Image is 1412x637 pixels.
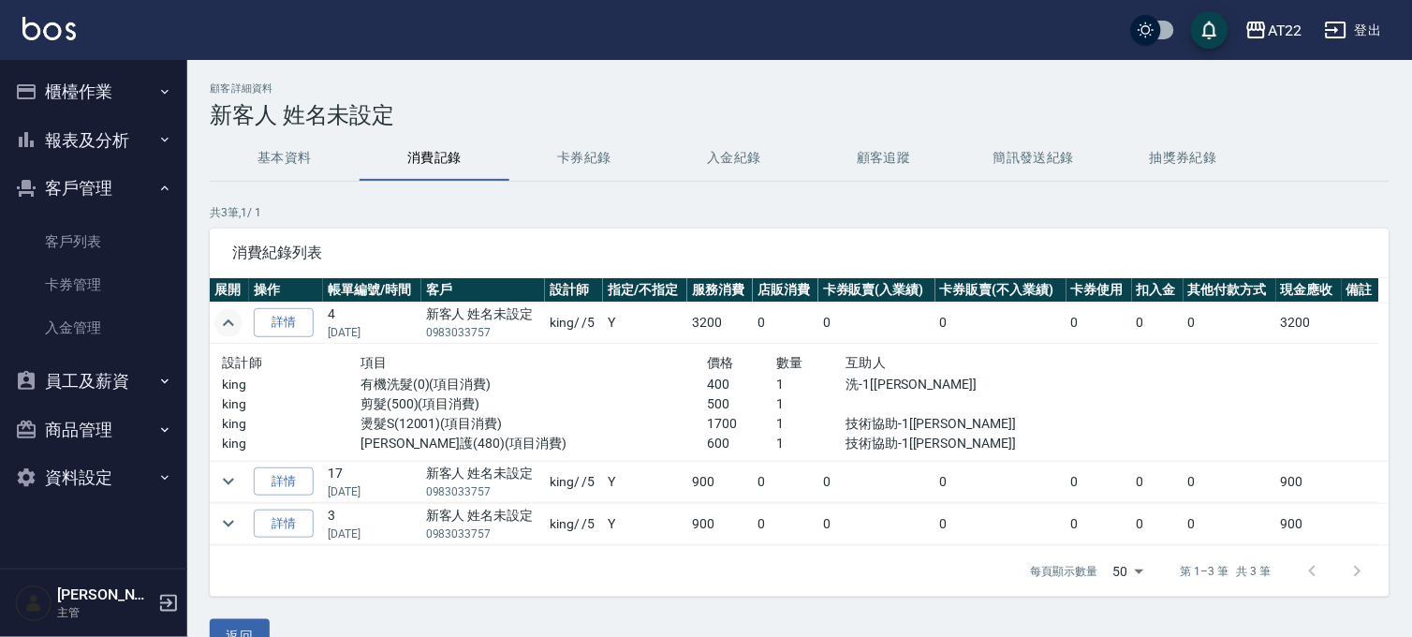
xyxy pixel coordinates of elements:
[776,414,846,434] p: 1
[545,503,603,544] td: king / /5
[545,278,603,303] th: 設計師
[1342,278,1379,303] th: 備註
[687,461,753,502] td: 900
[1184,278,1277,303] th: 其他付款方式
[603,303,687,344] td: Y
[421,278,545,303] th: 客戶
[323,303,421,344] td: 4
[1132,278,1184,303] th: 扣入金
[818,503,935,544] td: 0
[818,303,935,344] td: 0
[603,461,687,502] td: Y
[360,414,707,434] p: 燙髮S(12001)(項目消費)
[360,434,707,453] p: [PERSON_NAME]護(480)(項目消費)
[1132,503,1184,544] td: 0
[1276,278,1342,303] th: 現金應收
[707,355,734,370] span: 價格
[426,324,540,341] p: 0983033757
[57,604,153,621] p: 主管
[232,244,1367,262] span: 消費紀錄列表
[603,278,687,303] th: 指定/不指定
[210,204,1390,221] p: 共 3 筆, 1 / 1
[1238,11,1310,50] button: AT22
[753,278,818,303] th: 店販消費
[222,394,360,414] p: king
[328,324,417,341] p: [DATE]
[687,503,753,544] td: 900
[57,585,153,604] h5: [PERSON_NAME]
[1191,11,1228,49] button: save
[222,434,360,453] p: king
[1066,303,1132,344] td: 0
[426,526,540,542] p: 0983033757
[707,394,776,414] p: 500
[707,375,776,394] p: 400
[1184,461,1277,502] td: 0
[360,136,509,181] button: 消費記錄
[7,67,180,116] button: 櫃檯作業
[753,503,818,544] td: 0
[22,17,76,40] img: Logo
[707,414,776,434] p: 1700
[846,434,1053,453] p: 技術協助-1[[PERSON_NAME]]
[1132,303,1184,344] td: 0
[249,278,323,303] th: 操作
[1317,13,1390,48] button: 登出
[214,510,243,538] button: expand row
[210,136,360,181] button: 基本資料
[545,461,603,502] td: king / /5
[935,303,1066,344] td: 0
[328,526,417,542] p: [DATE]
[222,355,262,370] span: 設計師
[214,309,243,337] button: expand row
[659,136,809,181] button: 入金紀錄
[935,461,1066,502] td: 0
[776,434,846,453] p: 1
[1184,303,1277,344] td: 0
[214,467,243,496] button: expand row
[421,303,545,344] td: 新客人 姓名未設定
[360,355,388,370] span: 項目
[959,136,1109,181] button: 簡訊發送紀錄
[7,406,180,454] button: 商品管理
[426,483,540,500] p: 0983033757
[1031,563,1098,580] p: 每頁顯示數量
[545,303,603,344] td: king / /5
[421,461,545,502] td: 新客人 姓名未設定
[222,375,360,394] p: king
[1066,461,1132,502] td: 0
[1106,546,1151,597] div: 50
[818,278,935,303] th: 卡券販賣(入業績)
[7,357,180,406] button: 員工及薪資
[360,375,707,394] p: 有機洗髮(0)(項目消費)
[421,503,545,544] td: 新客人 姓名未設定
[1276,303,1342,344] td: 3200
[328,483,417,500] p: [DATE]
[818,461,935,502] td: 0
[1276,461,1342,502] td: 900
[1276,503,1342,544] td: 900
[360,394,707,414] p: 剪髮(500)(項目消費)
[776,394,846,414] p: 1
[603,503,687,544] td: Y
[1181,563,1272,580] p: 第 1–3 筆 共 3 筆
[776,355,803,370] span: 數量
[1132,461,1184,502] td: 0
[753,303,818,344] td: 0
[935,503,1066,544] td: 0
[7,453,180,502] button: 資料設定
[707,434,776,453] p: 600
[254,510,314,539] a: 詳情
[846,375,1053,394] p: 洗-1[[PERSON_NAME]]
[1184,503,1277,544] td: 0
[7,220,180,263] a: 客戶列表
[846,414,1053,434] p: 技術協助-1[[PERSON_NAME]]
[1066,278,1132,303] th: 卡券使用
[753,461,818,502] td: 0
[846,355,886,370] span: 互助人
[509,136,659,181] button: 卡券紀錄
[323,461,421,502] td: 17
[323,278,421,303] th: 帳單編號/時間
[935,278,1066,303] th: 卡券販賣(不入業績)
[210,278,249,303] th: 展開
